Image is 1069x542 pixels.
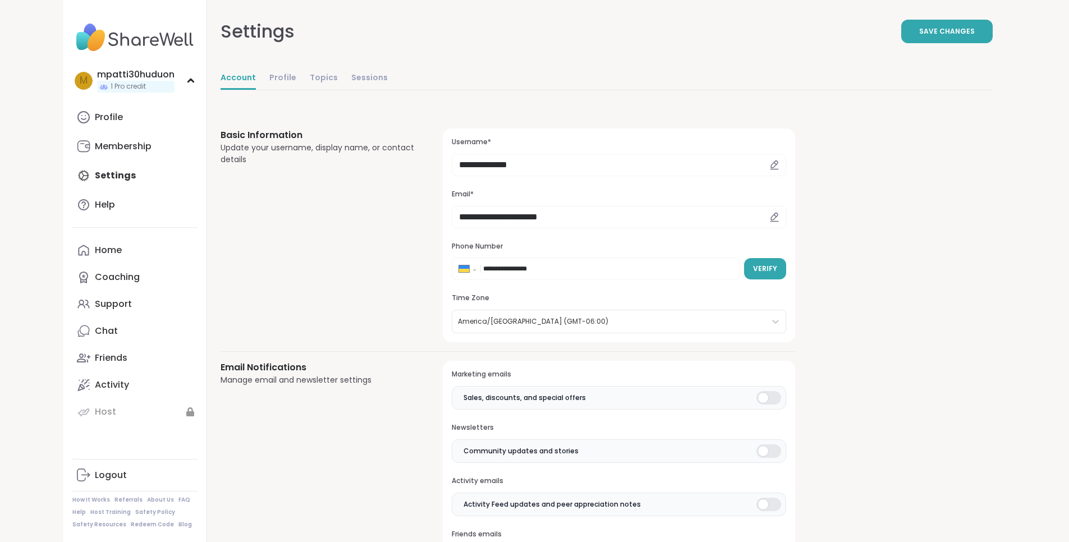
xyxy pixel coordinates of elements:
[72,191,198,218] a: Help
[464,393,586,403] span: Sales, discounts, and special offers
[72,318,198,345] a: Chat
[111,82,146,91] span: 1 Pro credit
[464,446,579,456] span: Community updates and stories
[95,406,116,418] div: Host
[147,496,174,504] a: About Us
[310,67,338,90] a: Topics
[72,462,198,489] a: Logout
[221,18,295,45] div: Settings
[178,521,192,529] a: Blog
[452,423,786,433] h3: Newsletters
[919,26,975,36] span: Save Changes
[901,20,993,43] button: Save Changes
[90,508,131,516] a: Host Training
[131,521,174,529] a: Redeem Code
[72,104,198,131] a: Profile
[464,499,641,509] span: Activity Feed updates and peer appreciation notes
[95,199,115,211] div: Help
[95,469,127,481] div: Logout
[221,142,416,166] div: Update your username, display name, or contact details
[95,325,118,337] div: Chat
[95,271,140,283] div: Coaching
[72,345,198,371] a: Friends
[72,18,198,57] img: ShareWell Nav Logo
[452,137,786,147] h3: Username*
[95,352,127,364] div: Friends
[72,521,126,529] a: Safety Resources
[351,67,388,90] a: Sessions
[753,264,777,274] span: Verify
[95,111,123,123] div: Profile
[72,508,86,516] a: Help
[452,293,786,303] h3: Time Zone
[95,379,129,391] div: Activity
[452,370,786,379] h3: Marketing emails
[221,374,416,386] div: Manage email and newsletter settings
[114,496,143,504] a: Referrals
[72,371,198,398] a: Activity
[72,496,110,504] a: How It Works
[72,133,198,160] a: Membership
[744,258,786,279] button: Verify
[72,398,198,425] a: Host
[452,476,786,486] h3: Activity emails
[95,244,122,256] div: Home
[221,128,416,142] h3: Basic Information
[452,190,786,199] h3: Email*
[269,67,296,90] a: Profile
[452,530,786,539] h3: Friends emails
[178,496,190,504] a: FAQ
[72,264,198,291] a: Coaching
[221,67,256,90] a: Account
[80,74,88,88] span: m
[72,291,198,318] a: Support
[95,298,132,310] div: Support
[135,508,175,516] a: Safety Policy
[97,68,175,81] div: mpatti30huduon
[95,140,152,153] div: Membership
[72,237,198,264] a: Home
[452,242,786,251] h3: Phone Number
[221,361,416,374] h3: Email Notifications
